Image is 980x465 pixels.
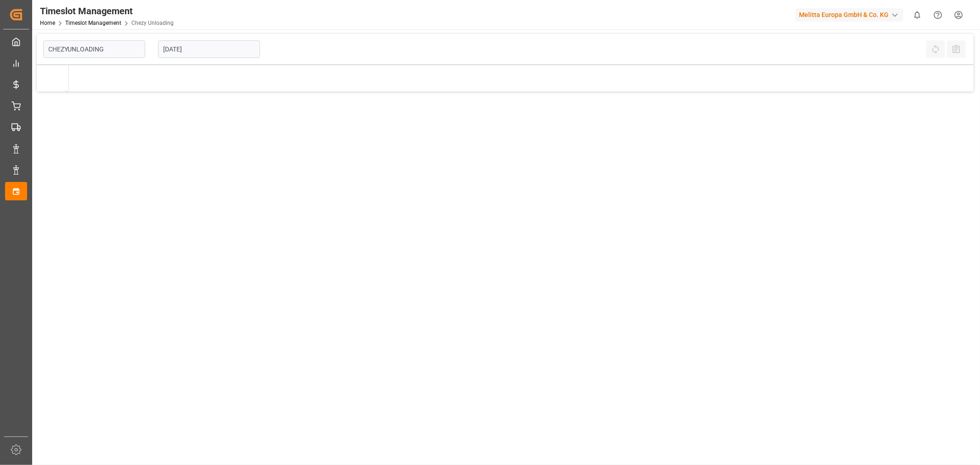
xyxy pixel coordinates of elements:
button: Help Center [928,5,948,25]
a: Home [40,20,55,26]
div: Timeslot Management [40,4,174,18]
button: show 0 new notifications [907,5,928,25]
a: Timeslot Management [65,20,121,26]
input: DD-MM-YYYY [158,40,260,58]
input: Type to search/select [43,40,145,58]
button: Melitta Europa GmbH & Co. KG [795,6,907,23]
div: Melitta Europa GmbH & Co. KG [795,8,903,22]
